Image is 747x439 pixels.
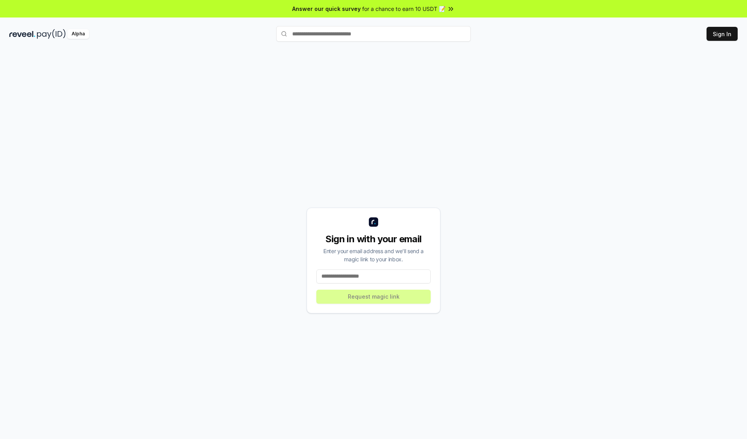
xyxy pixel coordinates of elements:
span: Answer our quick survey [292,5,361,13]
div: Sign in with your email [316,233,431,245]
div: Enter your email address and we’ll send a magic link to your inbox. [316,247,431,263]
img: logo_small [369,217,378,227]
img: reveel_dark [9,29,35,39]
img: pay_id [37,29,66,39]
span: for a chance to earn 10 USDT 📝 [362,5,445,13]
div: Alpha [67,29,89,39]
button: Sign In [707,27,738,41]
